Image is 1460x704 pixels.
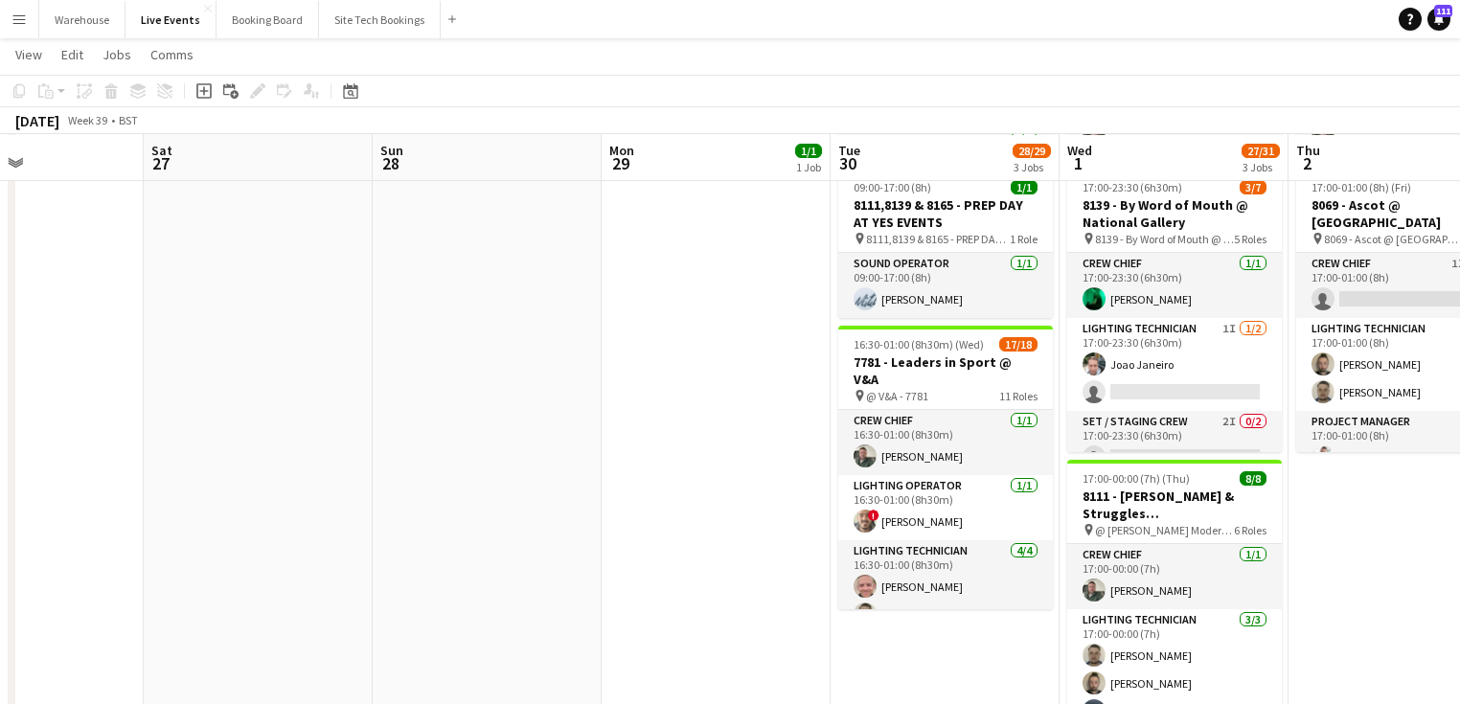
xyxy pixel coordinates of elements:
span: Week 39 [63,113,111,127]
span: Edit [61,46,83,63]
button: Site Tech Bookings [319,1,441,38]
button: Booking Board [217,1,319,38]
span: View [15,46,42,63]
span: Comms [150,46,194,63]
span: Jobs [103,46,131,63]
button: Warehouse [39,1,125,38]
a: Edit [54,42,91,67]
a: Jobs [95,42,139,67]
button: Live Events [125,1,217,38]
a: Comms [143,42,201,67]
div: [DATE] [15,111,59,130]
a: 111 [1427,8,1450,31]
div: BST [119,113,138,127]
span: 111 [1434,5,1452,17]
a: View [8,42,50,67]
